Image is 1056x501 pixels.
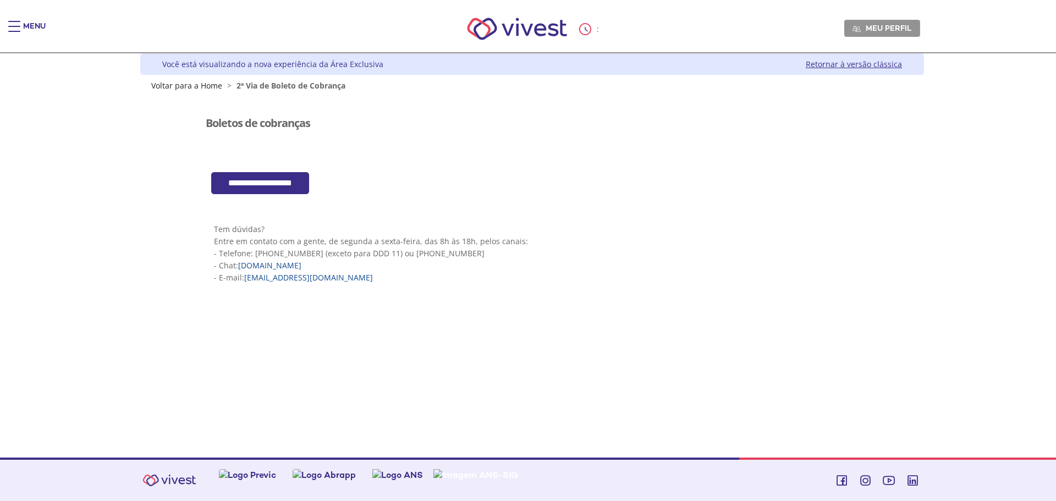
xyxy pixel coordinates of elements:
img: Vivest [136,468,202,493]
img: Logo ANS [372,469,423,481]
div: Menu [23,21,46,43]
span: > [224,80,234,91]
div: Vivest [132,53,924,458]
img: Logo Abrapp [293,469,356,481]
h3: Boletos de cobranças [206,117,310,129]
section: <span lang="pt-BR" dir="ltr">Cob360 - Area Restrita - Emprestimos</span> [206,172,859,195]
section: <span lang="pt-BR" dir="ltr">Visualizador do Conteúdo da Web</span> [206,101,859,161]
span: 2ª Via de Boleto de Cobrança [237,80,345,91]
a: [EMAIL_ADDRESS][DOMAIN_NAME] [244,272,373,283]
p: Tem dúvidas? Entre em contato com a gente, de segunda a sexta-feira, das 8h às 18h, pelos canais:... [214,223,851,284]
img: Vivest [455,5,580,52]
section: <span lang="pt-BR" dir="ltr">Visualizador do Conteúdo da Web</span> 1 [206,205,859,300]
div: Você está visualizando a nova experiência da Área Exclusiva [162,59,383,69]
img: Logo Previc [219,469,276,481]
img: Imagem ANS-SIG [433,469,518,481]
span: Meu perfil [866,23,911,33]
img: Meu perfil [853,25,861,33]
a: Meu perfil [844,20,920,36]
a: [DOMAIN_NAME] [238,260,301,271]
a: Retornar à versão clássica [806,59,902,69]
div: : [579,23,601,35]
a: Voltar para a Home [151,80,222,91]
